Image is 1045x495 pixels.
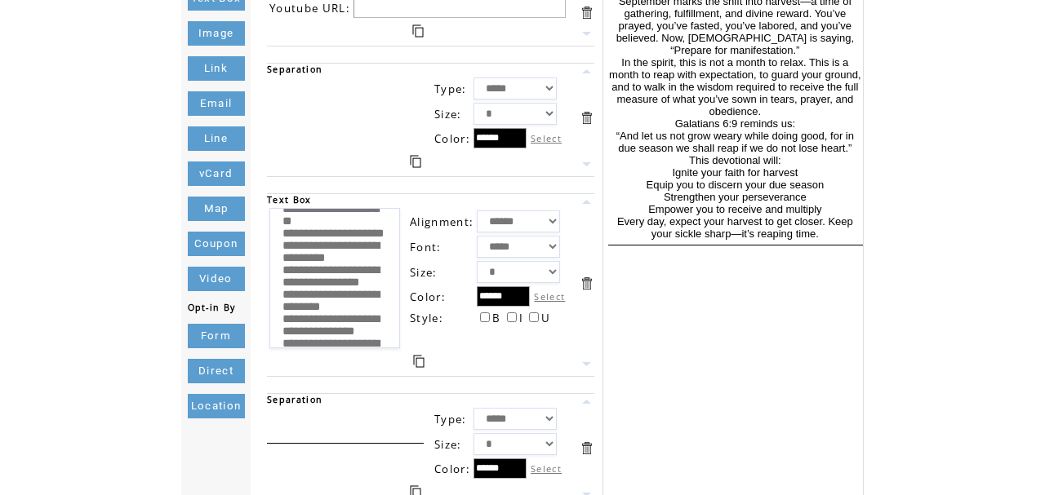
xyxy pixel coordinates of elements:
[541,311,550,325] span: U
[579,5,594,20] a: Delete this item
[434,131,470,146] span: Color:
[188,359,245,383] a: Direct
[434,82,467,96] span: Type:
[188,197,245,221] a: Map
[410,155,421,168] a: Duplicate this item
[579,440,594,456] a: Delete this item
[579,276,594,291] a: Delete this item
[412,24,424,38] a: Duplicate this item
[188,394,245,418] a: Location
[519,311,523,325] span: I
[410,289,446,304] span: Color:
[531,132,562,144] label: Select
[434,462,470,476] span: Color:
[579,110,594,126] a: Delete this item
[188,91,245,116] a: Email
[188,302,236,313] span: Opt-in By
[579,356,594,372] a: Move this item down
[188,56,245,81] a: Link
[188,21,245,46] a: Image
[267,394,322,405] span: Separation
[188,161,245,186] a: vCard
[579,157,594,172] a: Move this item down
[410,265,438,280] span: Size:
[492,311,500,325] span: B
[267,194,312,206] span: Text Box
[410,240,442,254] span: Font:
[413,355,425,368] a: Duplicate this item
[579,64,594,79] a: Move this item up
[267,64,322,75] span: Separation
[531,462,562,475] label: Select
[434,437,462,452] span: Size:
[269,1,350,15] span: Youtube URL:
[434,107,462,122] span: Size:
[534,290,565,303] label: Select
[188,232,245,256] a: Coupon
[579,394,594,409] a: Move this item up
[188,126,245,151] a: Line
[188,324,245,348] a: Form
[410,311,443,325] span: Style:
[579,26,594,42] a: Move this item down
[410,214,474,229] span: Alignment:
[434,412,467,426] span: Type:
[579,194,594,210] a: Move this item up
[188,267,245,291] a: Video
